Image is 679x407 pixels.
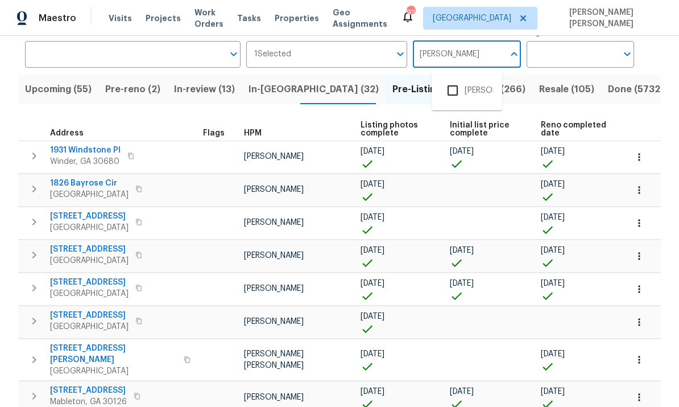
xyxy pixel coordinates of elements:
[244,129,262,137] span: HPM
[174,81,235,97] span: In-review (13)
[506,46,522,62] button: Close
[244,350,304,369] span: [PERSON_NAME] [PERSON_NAME]
[407,7,415,18] div: 92
[361,350,384,358] span: [DATE]
[361,213,384,221] span: [DATE]
[109,13,132,24] span: Visits
[105,81,160,97] span: Pre-reno (2)
[441,79,493,102] li: [PERSON_NAME] [PERSON_NAME]
[50,189,129,200] span: [GEOGRAPHIC_DATA]
[450,246,474,254] span: [DATE]
[433,13,511,24] span: [GEOGRAPHIC_DATA]
[50,145,121,156] span: 1931 Windstone Pl
[413,41,503,68] input: Search ...
[244,393,304,401] span: [PERSON_NAME]
[361,388,384,396] span: [DATE]
[50,277,129,288] span: [STREET_ADDRESS]
[50,156,121,167] span: Winder, GA 30680
[50,222,129,233] span: [GEOGRAPHIC_DATA]
[361,121,431,137] span: Listing photos complete
[333,7,387,30] span: Geo Assignments
[146,13,181,24] span: Projects
[450,121,521,137] span: Initial list price complete
[541,147,565,155] span: [DATE]
[619,46,635,62] button: Open
[50,244,129,255] span: [STREET_ADDRESS]
[361,147,384,155] span: [DATE]
[50,365,177,377] span: [GEOGRAPHIC_DATA]
[361,313,384,320] span: [DATE]
[254,50,291,59] span: 1 Selected
[541,180,565,188] span: [DATE]
[50,385,127,396] span: [STREET_ADDRESS]
[25,81,92,97] span: Upcoming (55)
[194,7,223,30] span: Work Orders
[226,46,242,62] button: Open
[50,211,129,222] span: [STREET_ADDRESS]
[50,288,129,299] span: [GEOGRAPHIC_DATA]
[608,81,664,97] span: Done (5732)
[539,81,594,97] span: Resale (105)
[541,388,565,396] span: [DATE]
[244,252,304,260] span: [PERSON_NAME]
[565,7,662,30] span: [PERSON_NAME] [PERSON_NAME]
[237,14,261,22] span: Tasks
[392,46,408,62] button: Open
[244,219,304,227] span: [PERSON_NAME]
[541,246,565,254] span: [DATE]
[203,129,225,137] span: Flags
[541,350,565,358] span: [DATE]
[50,321,129,332] span: [GEOGRAPHIC_DATA]
[244,318,304,326] span: [PERSON_NAME]
[244,285,304,293] span: [PERSON_NAME]
[249,81,379,97] span: In-[GEOGRAPHIC_DATA] (32)
[244,186,304,194] span: [PERSON_NAME]
[361,279,384,287] span: [DATE]
[244,153,304,161] span: [PERSON_NAME]
[361,246,384,254] span: [DATE]
[541,213,565,221] span: [DATE]
[50,343,177,365] span: [STREET_ADDRESS][PERSON_NAME]
[541,279,565,287] span: [DATE]
[450,388,474,396] span: [DATE]
[450,147,474,155] span: [DATE]
[361,180,384,188] span: [DATE]
[39,13,76,24] span: Maestro
[450,279,474,287] span: [DATE]
[50,178,129,189] span: 1826 Bayrose Cir
[50,310,129,321] span: [STREET_ADDRESS]
[541,121,607,137] span: Reno completed date
[50,129,84,137] span: Address
[392,81,457,97] span: Pre-Listing (9)
[50,255,129,266] span: [GEOGRAPHIC_DATA]
[275,13,319,24] span: Properties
